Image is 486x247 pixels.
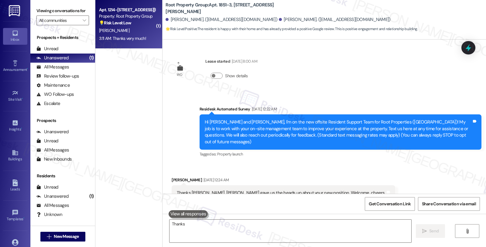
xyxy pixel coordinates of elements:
[36,184,58,190] div: Unread
[205,119,472,145] div: Hi [PERSON_NAME] and [PERSON_NAME], I'm on the new offsite Resident Support Team for Root Propert...
[88,53,95,63] div: (1)
[36,147,69,153] div: All Messages
[27,67,28,71] span: •
[429,228,439,234] span: Send
[39,16,79,25] input: All communities
[225,73,248,79] label: Show details
[166,26,197,31] strong: 🌟 Risk Level: Positive
[3,178,27,194] a: Leads
[54,233,79,240] span: New Message
[369,201,411,207] span: Get Conversation Link
[217,151,243,157] span: Property launch
[36,156,72,162] div: New Inbounds
[30,173,95,179] div: Residents
[465,229,470,234] i: 
[166,2,287,15] b: Root Property Group: Apt. 1851-3, [STREET_ADDRESS][PERSON_NAME]
[172,177,395,185] div: [PERSON_NAME]
[30,34,95,41] div: Prospects + Residents
[177,190,385,196] div: Thanks [PERSON_NAME]. [PERSON_NAME] gave us the heads up about your new position. Welcome, cheers.
[36,202,69,209] div: All Messages
[422,201,476,207] span: Share Conversation via email
[36,55,69,61] div: Unanswered
[36,138,58,144] div: Unread
[36,64,69,70] div: All Messages
[230,58,257,64] div: [DATE] 8:00 AM
[418,197,480,211] button: Share Conversation via email
[47,234,51,239] i: 
[169,220,411,242] textarea: Thanks
[23,216,24,220] span: •
[200,150,481,158] div: Tagged as:
[30,117,95,124] div: Prospects
[177,71,183,78] div: WO
[36,82,70,89] div: Maintenance
[166,16,277,23] div: [PERSON_NAME]. ([EMAIL_ADDRESS][DOMAIN_NAME])
[36,193,69,200] div: Unanswered
[166,26,418,32] span: : The resident is happy with their home and has already provided a positive Google review. This i...
[3,118,27,134] a: Insights •
[36,73,79,79] div: Review follow-ups
[422,229,427,234] i: 
[83,18,86,23] i: 
[99,28,129,33] span: [PERSON_NAME]
[36,91,74,98] div: WO Follow-ups
[416,224,445,238] button: Send
[9,5,21,16] img: ResiDesk Logo
[99,36,146,41] div: 3:11 AM: Thanks very much!
[279,16,391,23] div: [PERSON_NAME]. ([EMAIL_ADDRESS][DOMAIN_NAME])
[99,13,155,19] div: Property: Root Property Group
[88,192,95,201] div: (1)
[3,148,27,164] a: Buildings
[250,106,277,112] div: [DATE] 12:22 AM
[21,126,22,130] span: •
[202,177,229,183] div: [DATE] 12:24 AM
[200,106,481,114] div: Residesk Automated Survey
[3,28,27,44] a: Inbox
[365,197,415,211] button: Get Conversation Link
[3,88,27,104] a: Site Visit •
[40,232,85,242] button: New Message
[205,58,257,67] div: Lease started
[36,129,69,135] div: Unanswered
[3,207,27,224] a: Templates •
[36,46,58,52] div: Unread
[22,96,23,101] span: •
[99,7,155,13] div: Apt. 1214-[STREET_ADDRESS][PERSON_NAME]
[36,100,60,107] div: Escalate
[36,211,62,218] div: Unknown
[36,6,89,16] label: Viewing conversations for
[99,20,131,26] strong: 💡 Risk Level: Low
